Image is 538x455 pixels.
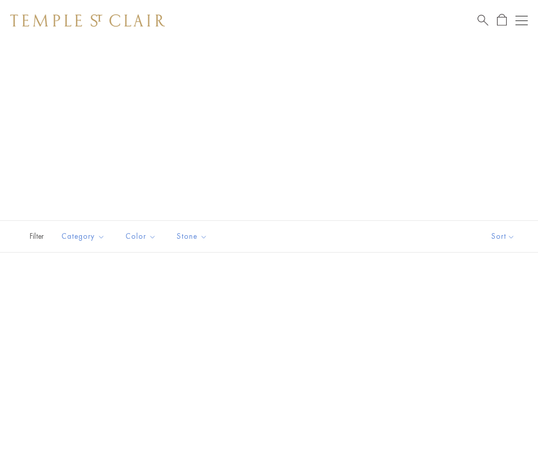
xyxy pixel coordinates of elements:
[478,14,488,27] a: Search
[120,230,164,243] span: Color
[515,14,528,27] button: Open navigation
[468,221,538,252] button: Show sort by
[56,230,113,243] span: Category
[169,225,215,248] button: Stone
[10,14,165,27] img: Temple St. Clair
[172,230,215,243] span: Stone
[54,225,113,248] button: Category
[118,225,164,248] button: Color
[497,14,507,27] a: Open Shopping Bag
